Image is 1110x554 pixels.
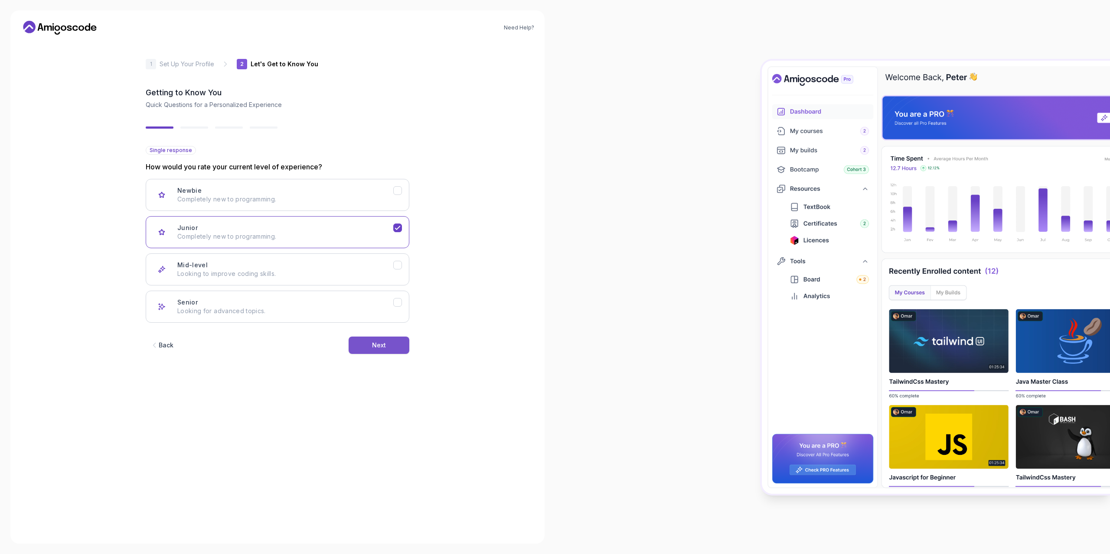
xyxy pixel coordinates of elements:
[504,24,534,31] a: Need Help?
[146,179,409,211] button: Newbie
[146,253,409,285] button: Mid-level
[150,147,192,154] span: Single response
[177,232,393,241] p: Completely new to programming.
[177,269,393,278] p: Looking to improve coding skills.
[146,100,409,109] p: Quick Questions for a Personalized Experience
[150,62,152,67] p: 1
[177,261,208,269] h3: Mid-level
[177,224,198,232] h3: Junior
[159,341,173,350] div: Back
[146,162,409,172] p: How would you rate your current level of experience?
[762,61,1110,494] img: Amigoscode Dashboard
[146,216,409,248] button: Junior
[240,62,244,67] p: 2
[160,60,214,68] p: Set Up Your Profile
[146,291,409,323] button: Senior
[177,298,198,307] h3: Senior
[146,337,178,354] button: Back
[349,337,409,354] button: Next
[251,60,318,68] p: Let's Get to Know You
[372,341,386,350] div: Next
[177,186,202,195] h3: Newbie
[21,21,99,35] a: Home link
[177,307,393,315] p: Looking for advanced topics.
[146,87,409,99] h2: Getting to Know You
[177,195,393,204] p: Completely new to programming.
